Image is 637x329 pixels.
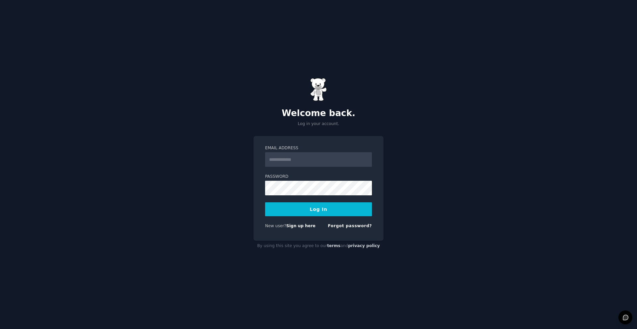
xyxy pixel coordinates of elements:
a: Sign up here [286,224,316,228]
h2: Welcome back. [253,108,384,119]
p: Log in your account. [253,121,384,127]
div: By using this site you agree to our and [253,241,384,251]
label: Email Address [265,145,372,151]
button: Log In [265,202,372,216]
a: Forgot password? [328,224,372,228]
span: New user? [265,224,286,228]
label: Password [265,174,372,180]
a: terms [327,243,340,248]
a: privacy policy [348,243,380,248]
img: Gummy Bear [310,78,327,101]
